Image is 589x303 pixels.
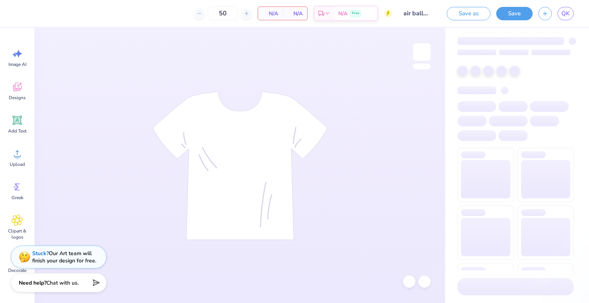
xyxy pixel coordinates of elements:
[32,250,96,264] div: Our Art team will finish your design for free.
[558,7,574,20] a: QK
[8,267,26,274] span: Decorate
[9,95,26,101] span: Designs
[5,228,30,240] span: Clipart & logos
[287,10,303,18] span: N/A
[208,7,238,20] input: – –
[8,61,26,67] span: Image AI
[32,250,49,257] strong: Stuck?
[12,195,23,201] span: Greek
[19,279,46,287] strong: Need help?
[338,10,347,18] span: N/A
[10,161,25,167] span: Upload
[46,279,79,287] span: Chat with us.
[152,91,328,240] img: tee-skeleton.svg
[398,6,435,21] input: Untitled Design
[447,7,490,20] button: Save as
[263,10,278,18] span: N/A
[8,128,26,134] span: Add Text
[496,7,533,20] button: Save
[561,9,570,18] span: QK
[352,11,359,16] span: Free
